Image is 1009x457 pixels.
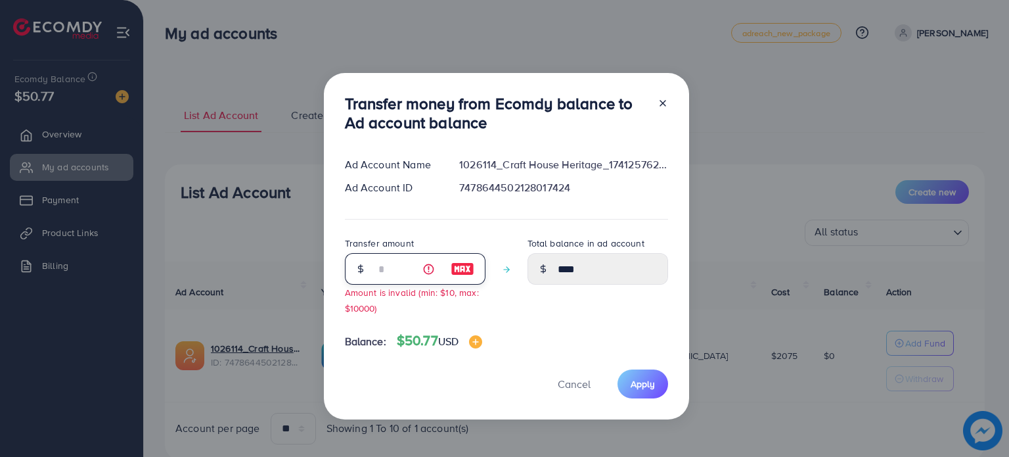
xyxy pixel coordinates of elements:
[345,334,386,349] span: Balance:
[631,377,655,391] span: Apply
[397,333,482,349] h4: $50.77
[449,157,678,172] div: 1026114_Craft House Heritage_1741257625124
[345,237,414,250] label: Transfer amount
[345,94,647,132] h3: Transfer money from Ecomdy balance to Ad account balance
[527,237,644,250] label: Total balance in ad account
[451,261,474,277] img: image
[469,335,482,349] img: image
[438,334,459,349] span: USD
[558,377,591,391] span: Cancel
[541,370,607,398] button: Cancel
[617,370,668,398] button: Apply
[334,180,449,195] div: Ad Account ID
[334,157,449,172] div: Ad Account Name
[449,180,678,195] div: 7478644502128017424
[345,286,479,314] small: Amount is invalid (min: $10, max: $10000)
